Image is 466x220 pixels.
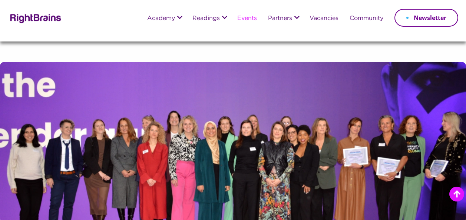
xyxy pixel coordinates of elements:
[8,13,62,23] img: Rightbrains
[147,16,175,22] a: Academy
[350,16,383,22] a: Community
[268,16,292,22] a: Partners
[394,9,458,27] a: Newsletter
[310,16,338,22] a: Vacancies
[237,16,257,22] a: Events
[192,16,220,22] a: Readings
